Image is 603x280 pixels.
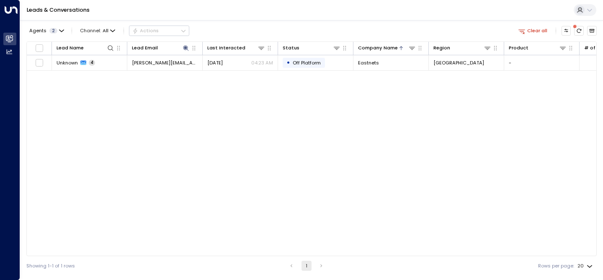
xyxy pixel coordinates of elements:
[301,261,312,271] button: page 1
[57,44,114,52] div: Lead Name
[129,26,189,36] button: Actions
[27,6,90,13] a: Leads & Conversations
[574,26,584,36] span: There are new threads available. Refresh the grid to view the latest updates.
[132,59,198,66] span: michael.slingsby@flexioffices.com
[49,28,57,33] span: 2
[57,44,84,52] div: Lead Name
[283,44,299,52] div: Status
[358,44,398,52] div: Company Name
[286,57,290,68] div: •
[129,26,189,36] div: Button group with a nested menu
[26,262,75,270] div: Showing 1-1 of 1 rows
[293,59,321,66] span: Off Platform
[35,59,44,67] span: Toggle select row
[132,28,159,33] div: Actions
[283,44,340,52] div: Status
[251,59,273,66] p: 04:23 AM
[433,44,491,52] div: Region
[562,26,571,36] button: Customize
[433,44,450,52] div: Region
[57,59,78,66] span: Unknown
[286,261,327,271] nav: pagination navigation
[538,262,574,270] label: Rows per page:
[587,26,597,36] button: Archived Leads
[358,44,416,52] div: Company Name
[207,59,223,66] span: Jul 30, 2025
[132,44,190,52] div: Lead Email
[358,59,379,66] span: Eastnets
[26,26,66,35] button: Agents2
[103,28,108,33] span: All
[207,44,265,52] div: Last Interacted
[515,26,550,35] button: Clear all
[433,59,484,66] span: London
[132,44,158,52] div: Lead Email
[504,55,580,70] td: -
[29,28,46,33] span: Agents
[509,44,528,52] div: Product
[577,261,594,271] div: 20
[89,60,95,66] span: 4
[509,44,567,52] div: Product
[77,26,118,35] span: Channel:
[207,44,245,52] div: Last Interacted
[35,44,44,52] span: Toggle select all
[77,26,118,35] button: Channel:All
